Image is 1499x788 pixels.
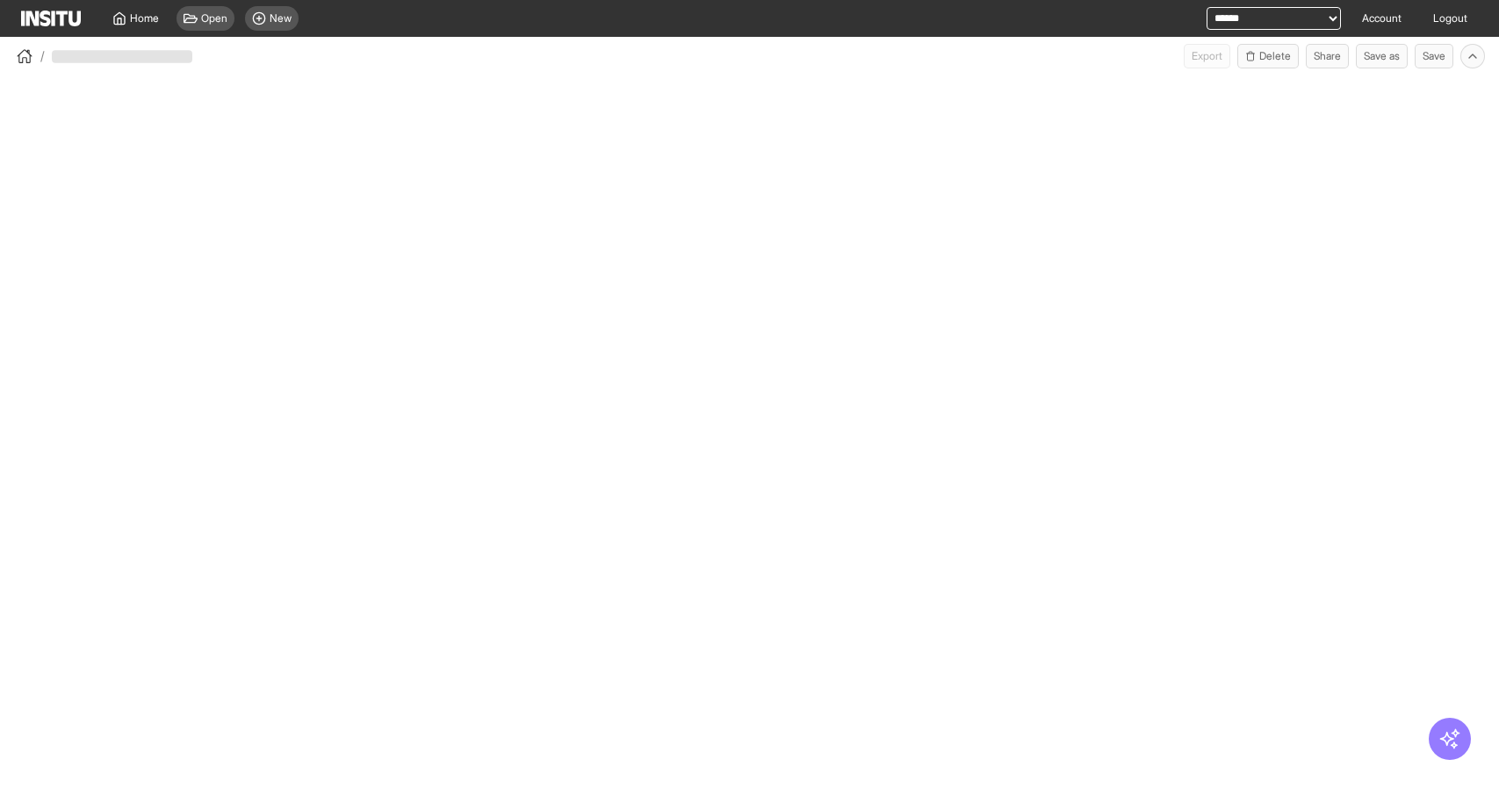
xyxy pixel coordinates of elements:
[130,11,159,25] span: Home
[1184,44,1230,68] span: Can currently only export from Insights reports.
[1356,44,1408,68] button: Save as
[40,47,45,65] span: /
[1415,44,1453,68] button: Save
[21,11,81,26] img: Logo
[201,11,227,25] span: Open
[1237,44,1299,68] button: Delete
[270,11,292,25] span: New
[14,46,45,67] button: /
[1306,44,1349,68] button: Share
[1184,44,1230,68] button: Export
